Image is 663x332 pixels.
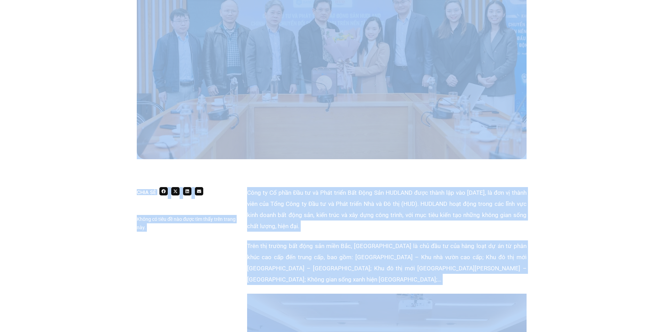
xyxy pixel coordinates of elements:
div: Share on facebook [159,187,168,195]
div: Share on email [195,187,203,195]
div: Share on x-twitter [171,187,180,195]
div: Chia sẻ [137,190,156,195]
p: Trên thị trường bất động sản miền Bắc, [GEOGRAPHIC_DATA] là chủ đầu tư của hàng loạt dự án từ phâ... [247,240,527,285]
p: Công ty Cổ phần Đầu tư và Phát triển Bất Động Sản HUDLAND được thành lập vào [DATE], là đơn vị th... [247,187,527,232]
div: Không có tiêu đề nào được tìm thấy trên trang này. [137,215,240,232]
div: Share on linkedin [183,187,191,195]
